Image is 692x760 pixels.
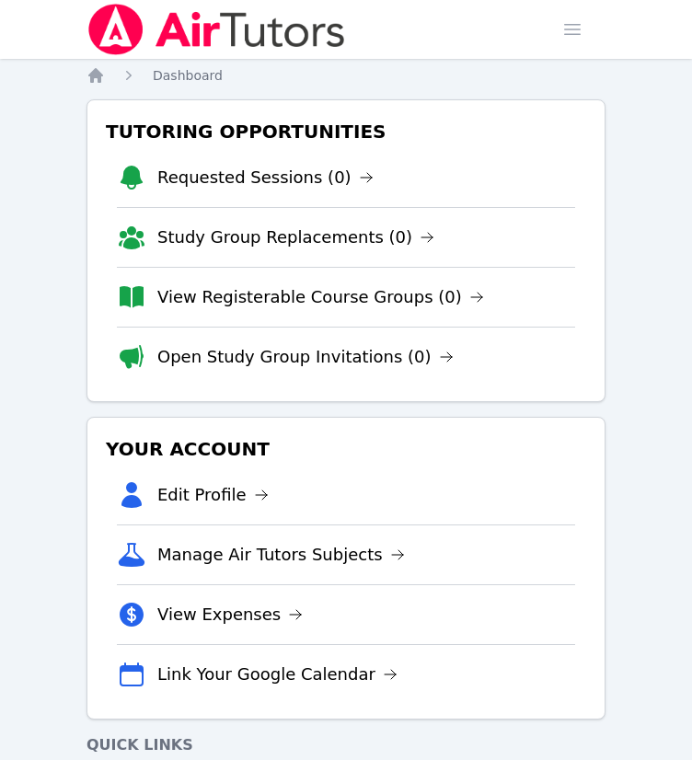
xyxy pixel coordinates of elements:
a: Open Study Group Invitations (0) [157,344,454,370]
img: Air Tutors [86,4,347,55]
a: Manage Air Tutors Subjects [157,542,405,568]
a: View Registerable Course Groups (0) [157,284,484,310]
a: Edit Profile [157,482,269,508]
h3: Tutoring Opportunities [102,115,590,148]
a: Requested Sessions (0) [157,165,374,190]
a: Link Your Google Calendar [157,662,398,687]
a: Dashboard [153,66,223,85]
h3: Your Account [102,432,590,466]
a: View Expenses [157,602,303,628]
a: Study Group Replacements (0) [157,225,434,250]
h4: Quick Links [86,734,605,756]
span: Dashboard [153,68,223,83]
nav: Breadcrumb [86,66,605,85]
